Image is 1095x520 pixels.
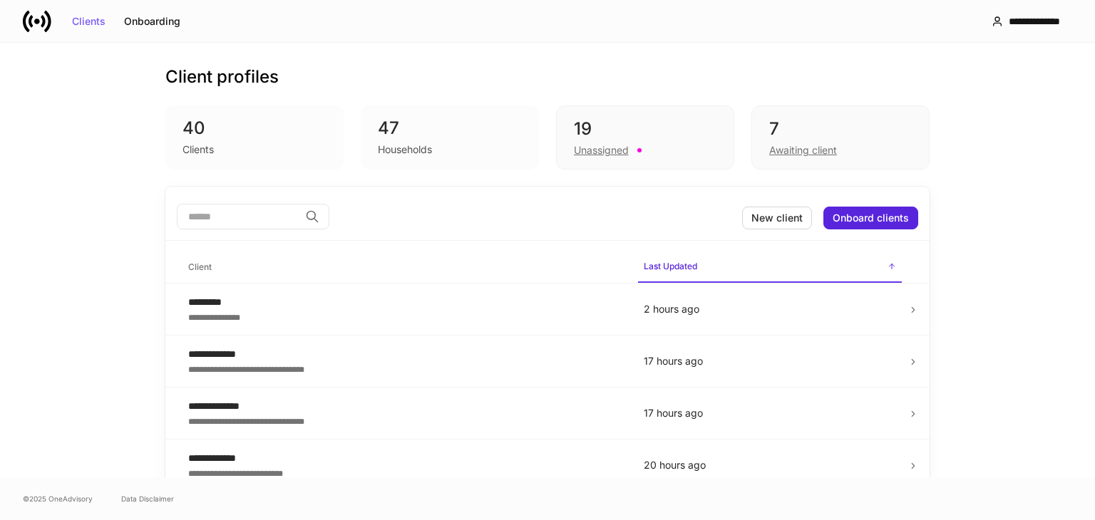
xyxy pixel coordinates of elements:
[769,143,837,157] div: Awaiting client
[165,66,279,88] h3: Client profiles
[23,493,93,504] span: © 2025 OneAdvisory
[644,458,896,472] p: 20 hours ago
[751,213,803,223] div: New client
[121,493,174,504] a: Data Disclaimer
[182,142,214,157] div: Clients
[644,302,896,316] p: 2 hours ago
[833,213,909,223] div: Onboard clients
[644,354,896,368] p: 17 hours ago
[556,105,734,170] div: 19Unassigned
[124,16,180,26] div: Onboarding
[644,406,896,420] p: 17 hours ago
[638,252,902,283] span: Last Updated
[769,118,912,140] div: 7
[742,207,812,229] button: New client
[644,259,697,273] h6: Last Updated
[574,118,716,140] div: 19
[823,207,918,229] button: Onboard clients
[115,10,190,33] button: Onboarding
[72,16,106,26] div: Clients
[182,117,327,140] div: 40
[182,253,627,282] span: Client
[751,105,930,170] div: 7Awaiting client
[378,142,432,157] div: Households
[574,143,629,157] div: Unassigned
[378,117,522,140] div: 47
[63,10,115,33] button: Clients
[188,260,212,274] h6: Client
